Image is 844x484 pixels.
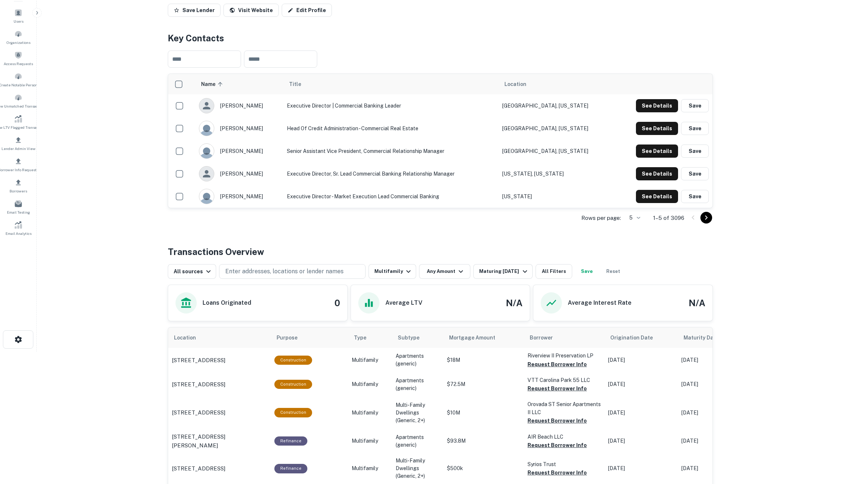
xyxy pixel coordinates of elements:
p: [DATE] [608,409,674,417]
div: Email Analytics [2,218,34,238]
td: [US_STATE], [US_STATE] [499,162,614,185]
a: Visit Website [223,4,279,17]
p: $72.5M [447,380,520,388]
div: Maturity dates displayed may be estimated. Please contact the lender for the most accurate maturi... [684,334,726,342]
iframe: Chat Widget [807,425,844,461]
a: [STREET_ADDRESS][PERSON_NAME] [172,432,267,450]
p: 1–5 of 3096 [653,214,684,222]
p: $10M [447,409,520,417]
div: Lender Admin View [2,133,34,153]
div: [PERSON_NAME] [199,143,280,159]
span: Borrowers [10,188,27,194]
p: Apartments (generic) [396,377,440,392]
p: Multifamily [352,380,388,388]
span: Origination Date [610,333,662,342]
button: Go to next page [700,212,712,224]
p: Rows per page: [581,214,621,222]
button: Save your search to get updates of matches that match your search criteria. [575,264,599,279]
button: Save [681,190,709,203]
span: Access Requests [4,61,33,67]
button: Request Borrower Info [527,416,587,425]
a: Edit Profile [282,4,332,17]
button: Request Borrower Info [527,360,587,369]
a: [STREET_ADDRESS] [172,464,267,473]
div: Create Notable Person [2,70,34,89]
td: Executive Director - Market Execution Lead Commercial Banking [283,185,499,208]
span: Email Testing [7,209,30,215]
p: AIR Beach LLC [527,433,601,441]
span: Location [504,80,526,89]
p: Multi-Family Dwellings (Generic, 2+) [396,457,440,480]
p: [STREET_ADDRESS] [172,356,225,365]
div: [PERSON_NAME] [199,98,280,113]
button: Maturing [DATE] [473,264,532,279]
span: Purpose [277,333,307,342]
div: This loan purpose was for construction [274,408,312,417]
button: Save [681,122,709,135]
a: [STREET_ADDRESS] [172,408,267,417]
h6: Average LTV [385,299,422,307]
button: Request Borrower Info [527,468,587,477]
h4: 0 [334,296,340,309]
p: [DATE] [681,437,747,445]
div: This loan purpose was for construction [274,356,312,365]
button: See Details [636,167,678,180]
button: All Filters [536,264,572,279]
th: Borrower [524,327,604,348]
th: Mortgage Amount [443,327,524,348]
span: Borrower [530,333,553,342]
td: Executive Director | Commercial Banking Leader [283,94,499,117]
p: Syrios Trust [527,460,601,468]
a: Borrower Info Requests [2,154,34,174]
p: [STREET_ADDRESS] [172,408,225,417]
span: Email Analytics [5,230,32,236]
a: Review LTV Flagged Transactions [2,112,34,132]
p: Multi-Family Dwellings (Generic, 2+) [396,401,440,424]
p: Multifamily [352,409,388,417]
div: This loan purpose was for refinancing [274,436,307,446]
p: $500k [447,465,520,472]
p: VTT Carolina Park 55 LLC [527,376,601,384]
h4: N/A [506,296,522,309]
th: Purpose [271,327,348,348]
div: [PERSON_NAME] [199,121,280,136]
div: This loan purpose was for construction [274,380,312,389]
td: [GEOGRAPHIC_DATA], [US_STATE] [499,94,614,117]
p: $18M [447,356,520,364]
button: Save [681,99,709,112]
div: All sources [174,267,213,276]
a: [STREET_ADDRESS] [172,380,267,389]
span: Type [354,333,366,342]
h6: Maturity Date [684,334,719,342]
p: [DATE] [681,380,747,388]
th: Title [283,74,499,94]
button: Request Borrower Info [527,384,587,393]
div: Borrowers [2,176,34,195]
button: Enter addresses, locations or lender names [219,264,366,279]
button: Any Amount [419,264,470,279]
a: [STREET_ADDRESS] [172,356,267,365]
td: [GEOGRAPHIC_DATA], [US_STATE] [499,117,614,140]
div: [PERSON_NAME] [199,166,280,181]
p: Apartments (generic) [396,352,440,368]
span: Users [14,18,23,24]
h6: Loans Originated [203,299,251,307]
p: Apartments (generic) [396,434,440,449]
img: 9c8pery4andzj6ohjkjp54ma2 [199,144,214,158]
span: Mortgage Amount [449,333,505,342]
p: Multifamily [352,356,388,364]
button: See Details [636,99,678,112]
div: Maturing [DATE] [479,267,529,276]
a: Organizations [2,27,34,47]
p: [DATE] [608,356,674,364]
div: scrollable content [168,74,712,208]
a: Users [2,6,34,26]
p: Enter addresses, locations or lender names [225,267,344,276]
p: $93.8M [447,437,520,445]
p: [DATE] [681,356,747,364]
td: Head of Credit Administration - Commercial Real Estate [283,117,499,140]
span: Lender Admin View [1,146,36,151]
h4: Transactions Overview [168,245,264,258]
